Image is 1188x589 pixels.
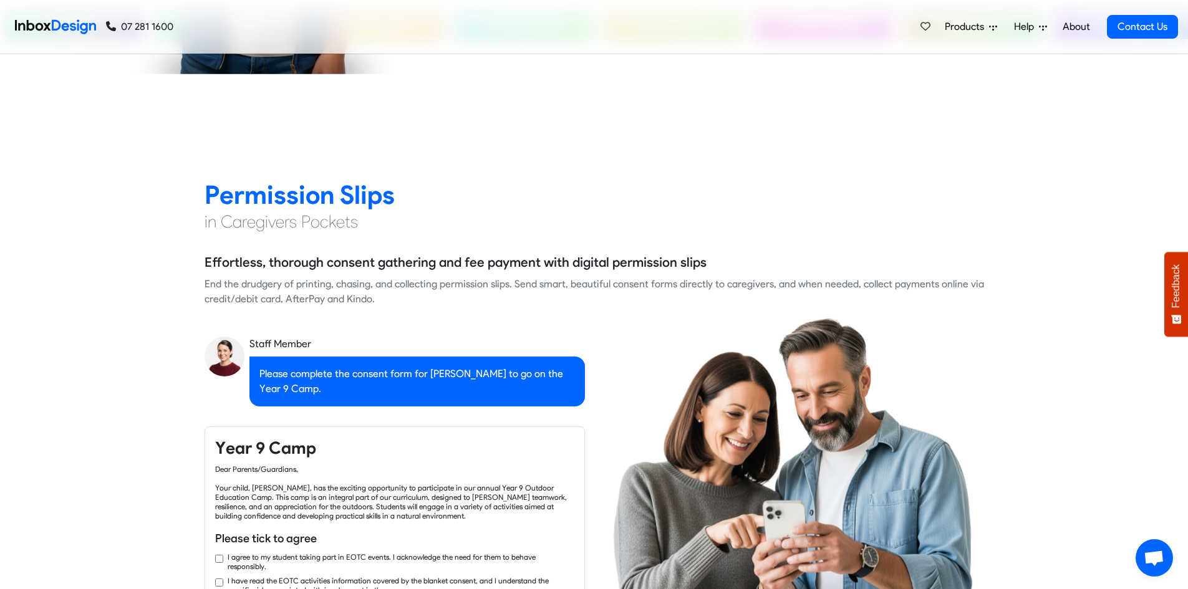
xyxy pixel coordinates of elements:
a: Open chat [1136,539,1173,577]
h6: Please tick to agree [215,530,574,547]
button: Feedback - Show survey [1164,252,1188,337]
span: Feedback [1171,264,1182,308]
a: About [1059,14,1093,39]
span: Help [1014,19,1039,34]
h2: Permission Slips [205,179,984,211]
span: Products [945,19,989,34]
h4: Year 9 Camp [215,437,574,459]
a: Help [1009,14,1052,39]
label: I agree to my student taking part in EOTC events. I acknowledge the need for them to behave respo... [228,552,574,571]
h5: Effortless, thorough consent gathering and fee payment with digital permission slips [205,253,707,272]
div: Dear Parents/Guardians, Your child, [PERSON_NAME], has the exciting opportunity to participate in... [215,464,574,520]
h4: in Caregivers Pockets [205,211,984,233]
a: Contact Us [1107,15,1178,39]
div: Please complete the consent form for [PERSON_NAME] to go on the Year 9 Camp. [249,357,585,406]
div: Staff Member [249,337,585,352]
a: 07 281 1600 [106,19,173,34]
img: staff_avatar.png [205,337,244,376]
div: End the drudgery of printing, chasing, and collecting permission slips. Send smart, beautiful con... [205,277,984,307]
a: Products [940,14,1002,39]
